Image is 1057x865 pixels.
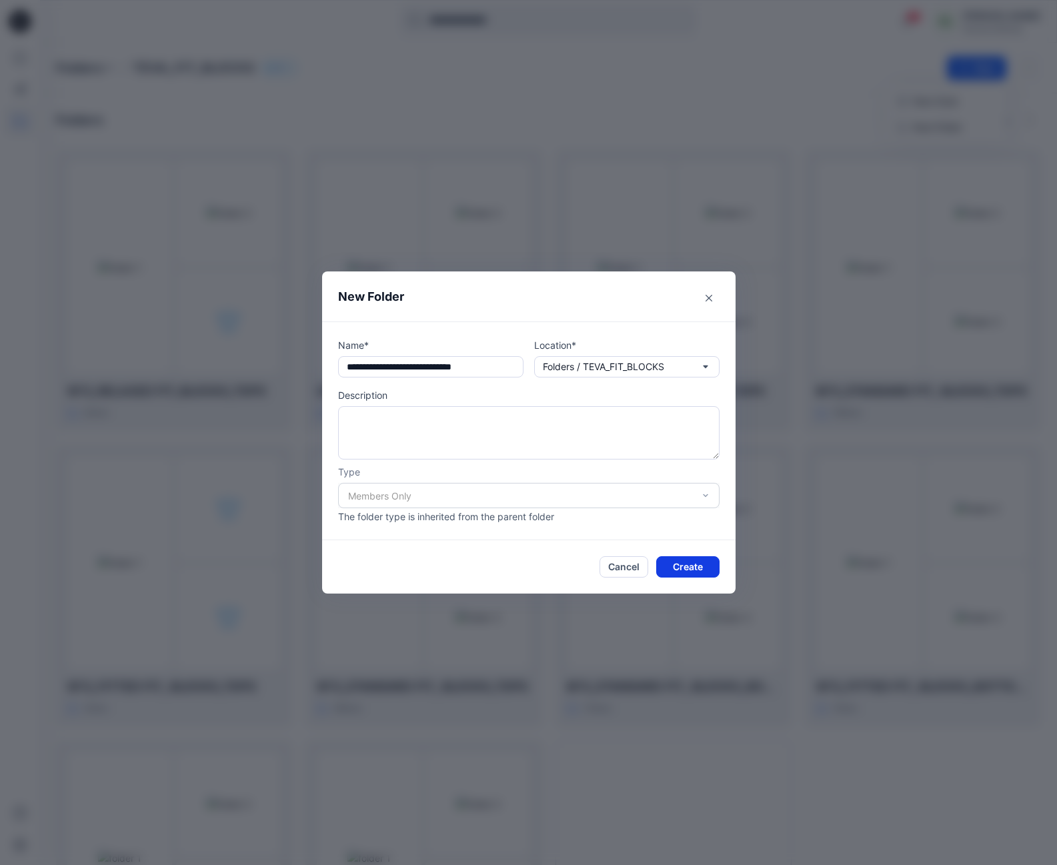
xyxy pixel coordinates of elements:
[698,287,720,309] button: Close
[600,556,648,578] button: Cancel
[338,388,720,402] p: Description
[338,465,720,479] p: Type
[534,338,720,352] p: Location*
[534,356,720,377] button: Folders / TEVA_FIT_BLOCKS
[543,359,664,374] p: Folders / TEVA_FIT_BLOCKS
[338,338,523,352] p: Name*
[322,271,736,321] header: New Folder
[338,510,720,524] p: The folder type is inherited from the parent folder
[656,556,720,578] button: Create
